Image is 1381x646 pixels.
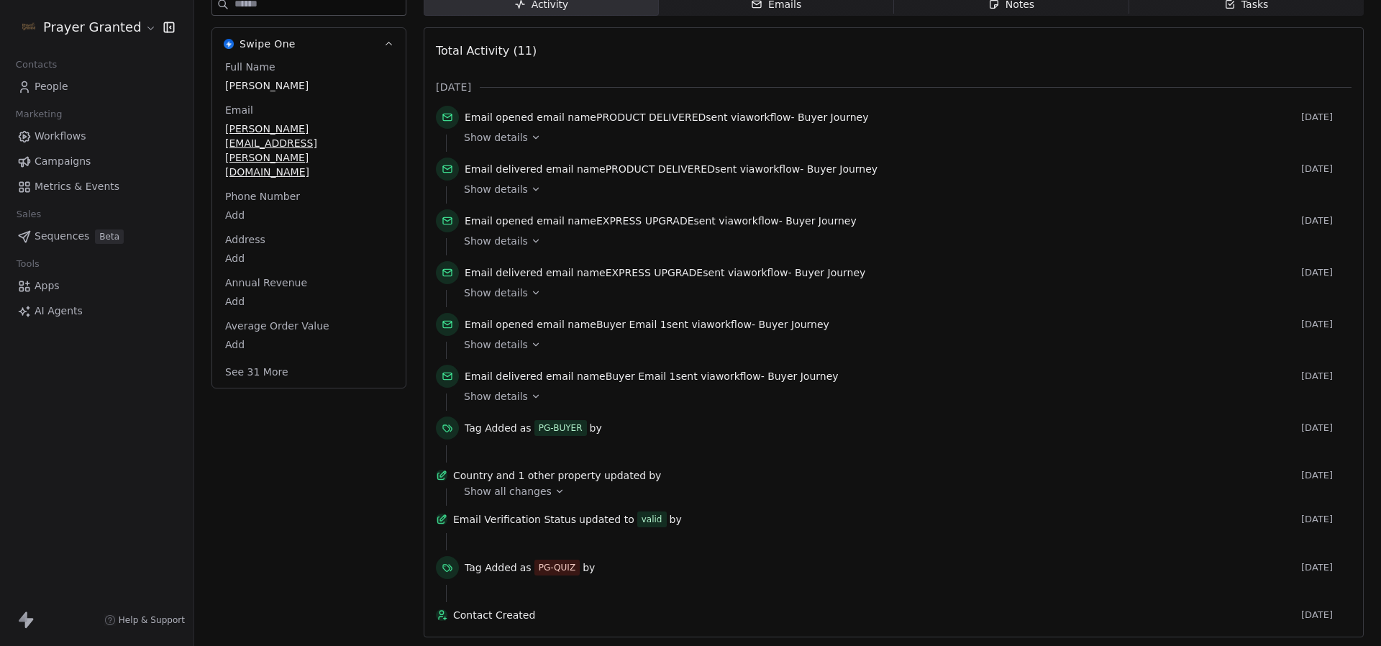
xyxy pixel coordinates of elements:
span: EXPRESS UPGRADE [596,215,694,227]
span: updated to [579,512,634,527]
span: [DATE] [1301,215,1352,227]
span: Add [225,208,393,222]
span: as [520,560,532,575]
img: FB-Logo.png [20,19,37,36]
span: Contacts [9,54,63,76]
span: PRODUCT DELIVERED [606,163,715,175]
span: Apps [35,278,60,294]
span: email name sent via workflow - [465,162,878,176]
span: Buyer Email 1 [596,319,667,330]
a: Metrics & Events [12,175,182,199]
span: PRODUCT DELIVERED [596,112,706,123]
span: Prayer Granted [43,18,142,37]
a: Help & Support [104,614,185,626]
div: Swipe OneSwipe One [212,60,406,388]
span: Beta [95,229,124,244]
span: [DATE] [436,80,471,94]
button: Prayer Granted [17,15,153,40]
span: email name sent via workflow - [465,317,829,332]
span: Tag Added [465,560,517,575]
span: Sequences [35,229,89,244]
button: See 31 More [217,359,297,385]
span: Show details [464,389,528,404]
span: Show details [464,182,528,196]
a: Show all changes [464,484,1341,499]
span: Add [225,294,393,309]
a: Workflows [12,124,182,148]
span: Buyer Journey [758,319,829,330]
span: Swipe One [240,37,296,51]
span: Email delivered [465,163,542,175]
a: People [12,75,182,99]
div: valid [642,512,662,527]
span: Email Verification Status [453,512,576,527]
span: EXPRESS UPGRADE [606,267,703,278]
span: Email delivered [465,370,542,382]
a: Show details [464,130,1341,145]
span: Tag Added [465,421,517,435]
span: [DATE] [1301,267,1352,278]
span: Add [225,337,393,352]
span: Show details [464,337,528,352]
a: Show details [464,234,1341,248]
span: Add [225,251,393,265]
button: Swipe OneSwipe One [212,28,406,60]
span: Metrics & Events [35,179,119,194]
span: Buyer Email 1 [606,370,676,382]
span: Email opened [465,112,534,123]
span: Total Activity (11) [436,44,537,58]
a: Show details [464,389,1341,404]
span: Show details [464,234,528,248]
a: Campaigns [12,150,182,173]
span: Full Name [222,60,278,74]
a: Show details [464,286,1341,300]
span: Help & Support [119,614,185,626]
span: by [583,560,595,575]
span: Country [453,468,493,483]
span: email name sent via workflow - [465,265,865,280]
span: Campaigns [35,154,91,169]
span: [DATE] [1301,163,1352,175]
span: Marketing [9,104,68,125]
span: as [520,421,532,435]
span: Sales [10,204,47,225]
span: Tools [10,253,45,275]
span: Show details [464,130,528,145]
span: Average Order Value [222,319,332,333]
span: People [35,79,68,94]
span: Contact Created [453,608,1295,622]
a: AI Agents [12,299,182,323]
span: Annual Revenue [222,276,310,290]
span: Email [222,103,256,117]
a: Show details [464,337,1341,352]
span: [DATE] [1301,470,1352,481]
span: by [649,468,661,483]
span: Show details [464,286,528,300]
span: Email delivered [465,267,542,278]
span: [DATE] [1301,112,1352,123]
span: [DATE] [1301,319,1352,330]
span: by [590,421,602,435]
span: Buyer Journey [767,370,838,382]
a: Apps [12,274,182,298]
span: Buyer Journey [795,267,865,278]
div: PG-BUYER [539,422,583,435]
span: [PERSON_NAME] [225,78,393,93]
span: email name sent via workflow - [465,110,868,124]
span: [PERSON_NAME][EMAIL_ADDRESS][PERSON_NAME][DOMAIN_NAME] [225,122,393,179]
span: email name sent via workflow - [465,369,839,383]
a: SequencesBeta [12,224,182,248]
span: [DATE] [1301,422,1352,434]
span: Address [222,232,268,247]
span: [DATE] [1301,514,1352,525]
span: Workflows [35,129,86,144]
span: and 1 other property updated [496,468,647,483]
span: Email opened [465,319,534,330]
span: [DATE] [1301,370,1352,382]
div: PG-QUIZ [539,561,576,574]
span: Show all changes [464,484,552,499]
span: [DATE] [1301,609,1352,621]
span: Phone Number [222,189,303,204]
span: Buyer Journey [785,215,856,227]
img: Swipe One [224,39,234,49]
